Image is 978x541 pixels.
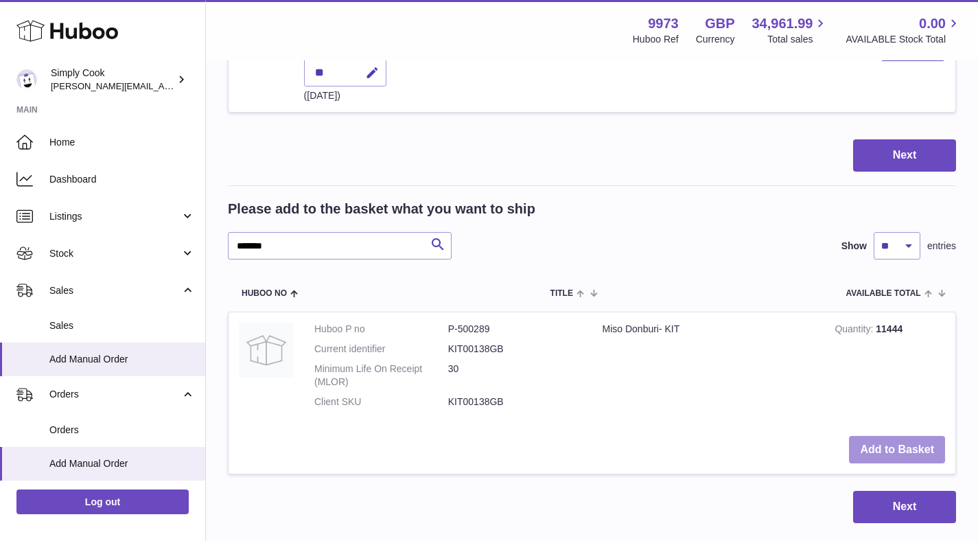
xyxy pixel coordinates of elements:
span: Stock [49,247,181,260]
span: Orders [49,388,181,401]
span: 0.00 [919,14,946,33]
img: Miso Donburi- KIT [239,323,294,378]
span: [PERSON_NAME][EMAIL_ADDRESS][DOMAIN_NAME] [51,80,275,91]
span: Add Manual Order [49,457,195,470]
span: Sales [49,284,181,297]
a: Log out [16,490,189,514]
button: Next [853,491,956,523]
strong: Quantity [835,323,876,338]
img: rebecca@simplycook.com [16,69,37,90]
div: ([DATE]) [304,89,386,102]
span: Listings [49,210,181,223]
span: 34,961.99 [752,14,813,33]
dt: Minimum Life On Receipt (MLOR) [314,362,448,389]
a: 34,961.99 Total sales [752,14,828,46]
td: Miso Donburi- KIT [592,312,825,425]
dt: Huboo P no [314,323,448,336]
dd: 30 [448,362,582,389]
span: Huboo no [242,289,287,298]
span: AVAILABLE Stock Total [846,33,962,46]
dt: Client SKU [314,395,448,408]
dd: KIT00138GB [448,343,582,356]
dd: P-500289 [448,323,582,336]
h2: Please add to the basket what you want to ship [228,200,535,218]
dd: KIT00138GB [448,395,582,408]
label: Show [841,240,867,253]
span: Total sales [767,33,828,46]
strong: 9973 [648,14,679,33]
strong: GBP [705,14,734,33]
span: Home [49,136,195,149]
div: Currency [696,33,735,46]
span: entries [927,240,956,253]
span: Dashboard [49,173,195,186]
button: Next [853,139,956,172]
span: Orders [49,424,195,437]
span: AVAILABLE Total [846,289,921,298]
a: 0.00 AVAILABLE Stock Total [846,14,962,46]
button: Add to Basket [849,436,945,464]
div: Simply Cook [51,67,174,93]
div: Huboo Ref [633,33,679,46]
span: Sales [49,319,195,332]
span: Title [550,289,573,298]
span: Add Manual Order [49,353,195,366]
td: 11444 [824,312,955,425]
dt: Current identifier [314,343,448,356]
